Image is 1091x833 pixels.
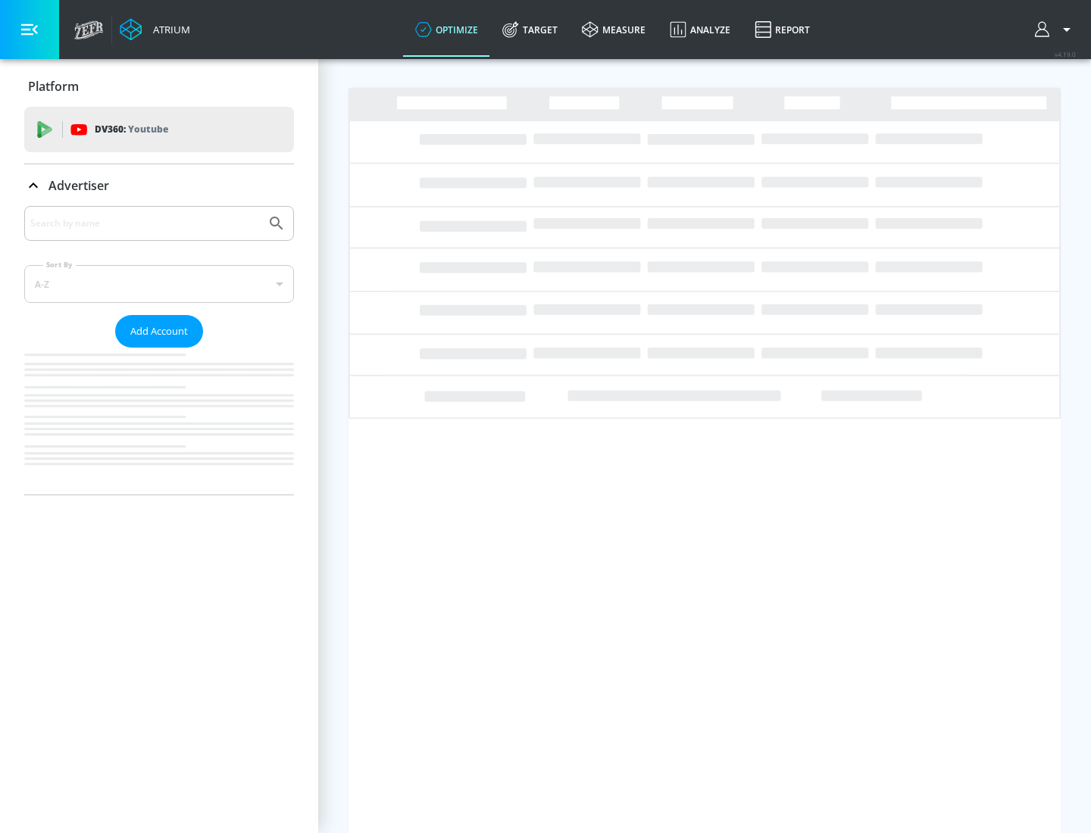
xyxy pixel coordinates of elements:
div: Platform [24,65,294,108]
p: Youtube [128,121,168,137]
div: Atrium [147,23,190,36]
div: DV360: Youtube [24,107,294,152]
input: Search by name [30,214,260,233]
p: Platform [28,78,79,95]
p: Advertiser [48,177,109,194]
label: Sort By [43,260,76,270]
button: Add Account [115,315,203,348]
span: Add Account [130,323,188,340]
div: A-Z [24,265,294,303]
div: Advertiser [24,164,294,207]
span: v 4.19.0 [1055,50,1076,58]
a: measure [570,2,658,57]
a: Target [490,2,570,57]
a: Atrium [120,18,190,41]
a: Analyze [658,2,742,57]
a: Report [742,2,822,57]
div: Advertiser [24,206,294,494]
p: DV360: [95,121,168,138]
nav: list of Advertiser [24,348,294,494]
a: optimize [403,2,490,57]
